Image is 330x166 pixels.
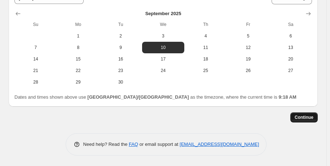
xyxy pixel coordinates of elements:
[303,9,313,19] button: Show next month, October 2025
[57,53,100,65] button: Monday September 15 2025
[184,53,227,65] button: Thursday September 18 2025
[57,42,100,53] button: Monday September 8 2025
[227,65,269,76] button: Friday September 26 2025
[145,68,182,73] span: 24
[145,56,182,62] span: 17
[14,42,57,53] button: Sunday September 7 2025
[184,19,227,30] th: Thursday
[187,45,224,50] span: 11
[269,42,312,53] button: Saturday September 13 2025
[102,22,139,27] span: Tu
[269,65,312,76] button: Saturday September 27 2025
[187,68,224,73] span: 25
[272,22,309,27] span: Sa
[102,68,139,73] span: 23
[142,19,185,30] th: Wednesday
[272,56,309,62] span: 20
[100,76,142,88] button: Tuesday September 30 2025
[17,79,54,85] span: 28
[102,56,139,62] span: 16
[129,142,138,147] a: FAQ
[100,30,142,42] button: Tuesday September 2 2025
[145,33,182,39] span: 3
[269,19,312,30] th: Saturday
[83,142,129,147] span: Need help? Read the
[60,68,97,73] span: 22
[142,65,185,76] button: Wednesday September 24 2025
[57,30,100,42] button: Monday September 1 2025
[227,53,269,65] button: Friday September 19 2025
[184,30,227,42] button: Thursday September 4 2025
[230,56,267,62] span: 19
[17,56,54,62] span: 14
[57,19,100,30] th: Monday
[14,19,57,30] th: Sunday
[14,65,57,76] button: Sunday September 21 2025
[142,42,185,53] button: Wednesday September 10 2025
[138,142,180,147] span: or email support at
[100,53,142,65] button: Tuesday September 16 2025
[227,30,269,42] button: Friday September 5 2025
[100,65,142,76] button: Tuesday September 23 2025
[102,33,139,39] span: 2
[14,94,296,100] span: Dates and times shown above use as the timezone, where the current time is
[13,9,23,19] button: Show previous month, August 2025
[187,56,224,62] span: 18
[17,45,54,50] span: 7
[227,42,269,53] button: Friday September 12 2025
[290,112,318,122] button: Continue
[60,22,97,27] span: Mo
[145,22,182,27] span: We
[14,53,57,65] button: Sunday September 14 2025
[87,94,189,100] b: [GEOGRAPHIC_DATA]/[GEOGRAPHIC_DATA]
[60,45,97,50] span: 8
[272,33,309,39] span: 6
[17,22,54,27] span: Su
[278,94,296,100] b: 9:18 AM
[269,30,312,42] button: Saturday September 6 2025
[102,45,139,50] span: 9
[230,33,267,39] span: 5
[102,79,139,85] span: 30
[269,53,312,65] button: Saturday September 20 2025
[272,45,309,50] span: 13
[17,68,54,73] span: 21
[60,79,97,85] span: 29
[295,115,313,120] span: Continue
[60,56,97,62] span: 15
[187,33,224,39] span: 4
[100,42,142,53] button: Tuesday September 9 2025
[100,19,142,30] th: Tuesday
[57,65,100,76] button: Monday September 22 2025
[14,76,57,88] button: Sunday September 28 2025
[142,53,185,65] button: Wednesday September 17 2025
[227,19,269,30] th: Friday
[230,22,267,27] span: Fr
[180,142,259,147] a: [EMAIL_ADDRESS][DOMAIN_NAME]
[230,45,267,50] span: 12
[60,33,97,39] span: 1
[184,42,227,53] button: Thursday September 11 2025
[184,65,227,76] button: Thursday September 25 2025
[272,68,309,73] span: 27
[57,76,100,88] button: Monday September 29 2025
[142,30,185,42] button: Wednesday September 3 2025
[187,22,224,27] span: Th
[230,68,267,73] span: 26
[145,45,182,50] span: 10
